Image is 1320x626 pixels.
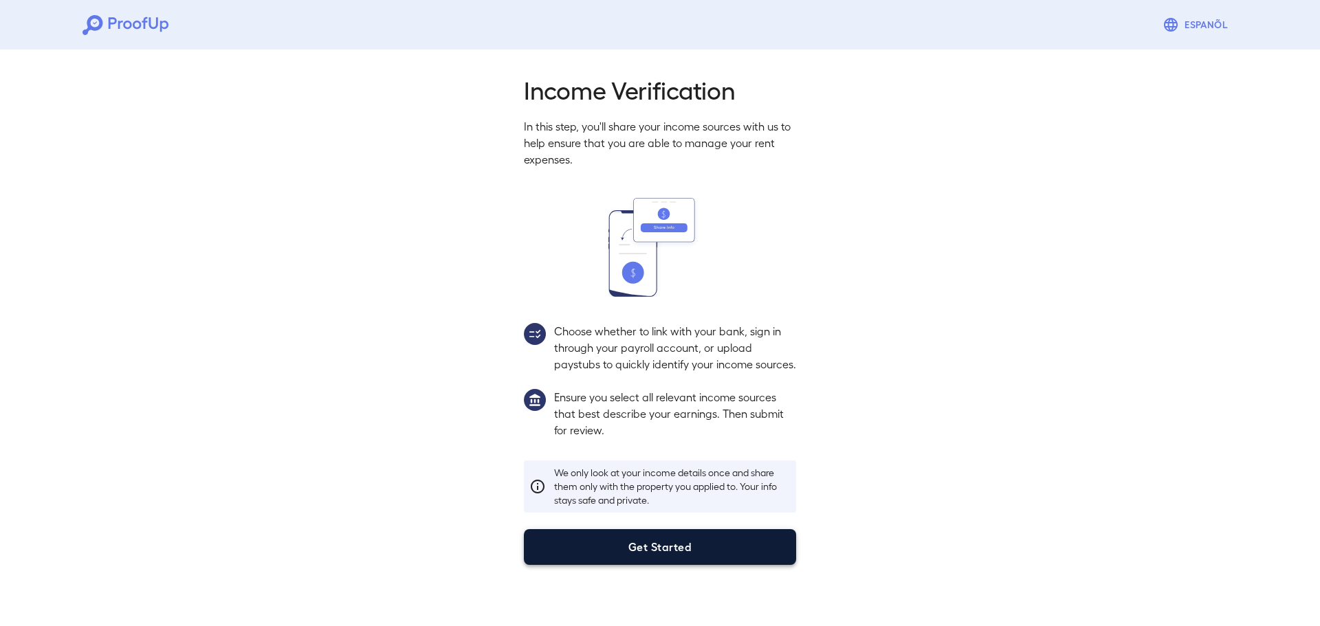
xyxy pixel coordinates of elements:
[554,323,796,372] p: Choose whether to link with your bank, sign in through your payroll account, or upload paystubs t...
[524,118,796,168] p: In this step, you'll share your income sources with us to help ensure that you are able to manage...
[524,529,796,565] button: Get Started
[608,198,712,297] img: transfer_money.svg
[1157,11,1237,38] button: Espanõl
[524,389,546,411] img: group1.svg
[524,323,546,345] img: group2.svg
[524,74,796,104] h2: Income Verification
[554,389,796,438] p: Ensure you select all relevant income sources that best describe your earnings. Then submit for r...
[554,466,791,507] p: We only look at your income details once and share them only with the property you applied to. Yo...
